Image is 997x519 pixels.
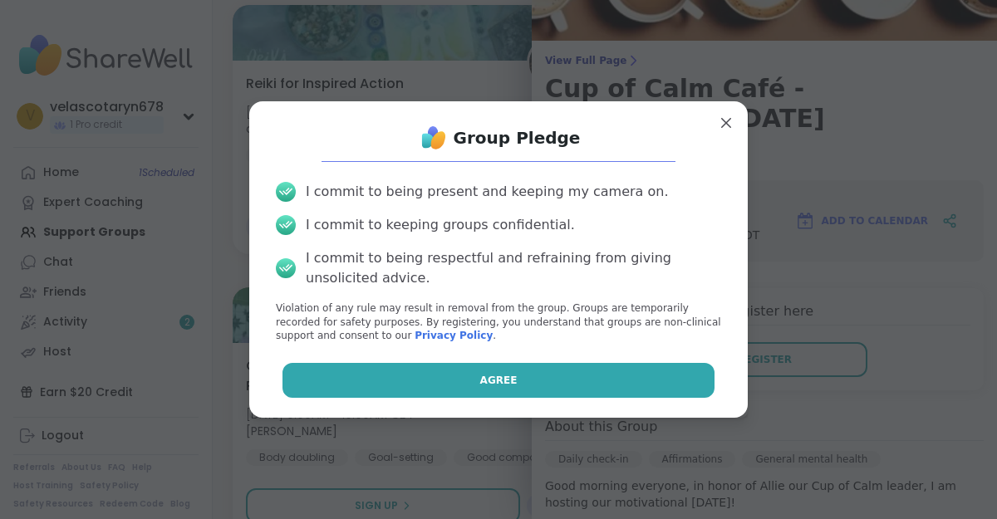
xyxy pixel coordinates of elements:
div: I commit to being respectful and refraining from giving unsolicited advice. [306,248,721,288]
a: Privacy Policy [415,330,493,341]
div: I commit to being present and keeping my camera on. [306,182,668,202]
h1: Group Pledge [454,126,581,149]
span: Agree [480,373,518,388]
img: ShareWell Logo [417,121,450,154]
div: I commit to keeping groups confidential. [306,215,575,235]
p: Violation of any rule may result in removal from the group. Groups are temporarily recorded for s... [276,301,721,343]
button: Agree [282,363,715,398]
